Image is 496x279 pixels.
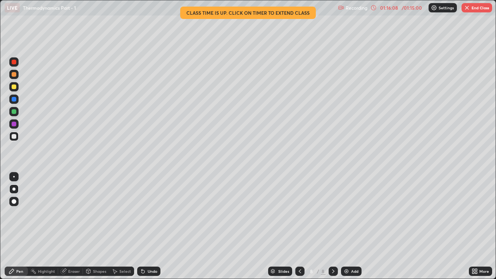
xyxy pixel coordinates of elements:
[38,269,55,273] div: Highlight
[321,268,325,275] div: 8
[351,269,358,273] div: Add
[378,5,400,10] div: 01:16:08
[148,269,157,273] div: Undo
[462,3,492,12] button: End Class
[278,269,289,273] div: Slides
[68,269,80,273] div: Eraser
[431,5,437,11] img: class-settings-icons
[439,6,454,10] p: Settings
[343,268,350,274] img: add-slide-button
[479,269,489,273] div: More
[16,269,23,273] div: Pen
[464,5,470,11] img: end-class-cross
[338,5,344,11] img: recording.375f2c34.svg
[400,5,424,10] div: / 01:15:00
[93,269,106,273] div: Shapes
[317,269,319,274] div: /
[7,5,17,11] p: LIVE
[23,5,76,11] p: Thermodynamics Part - 1
[308,269,315,274] div: 8
[346,5,367,11] p: Recording
[119,269,131,273] div: Select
